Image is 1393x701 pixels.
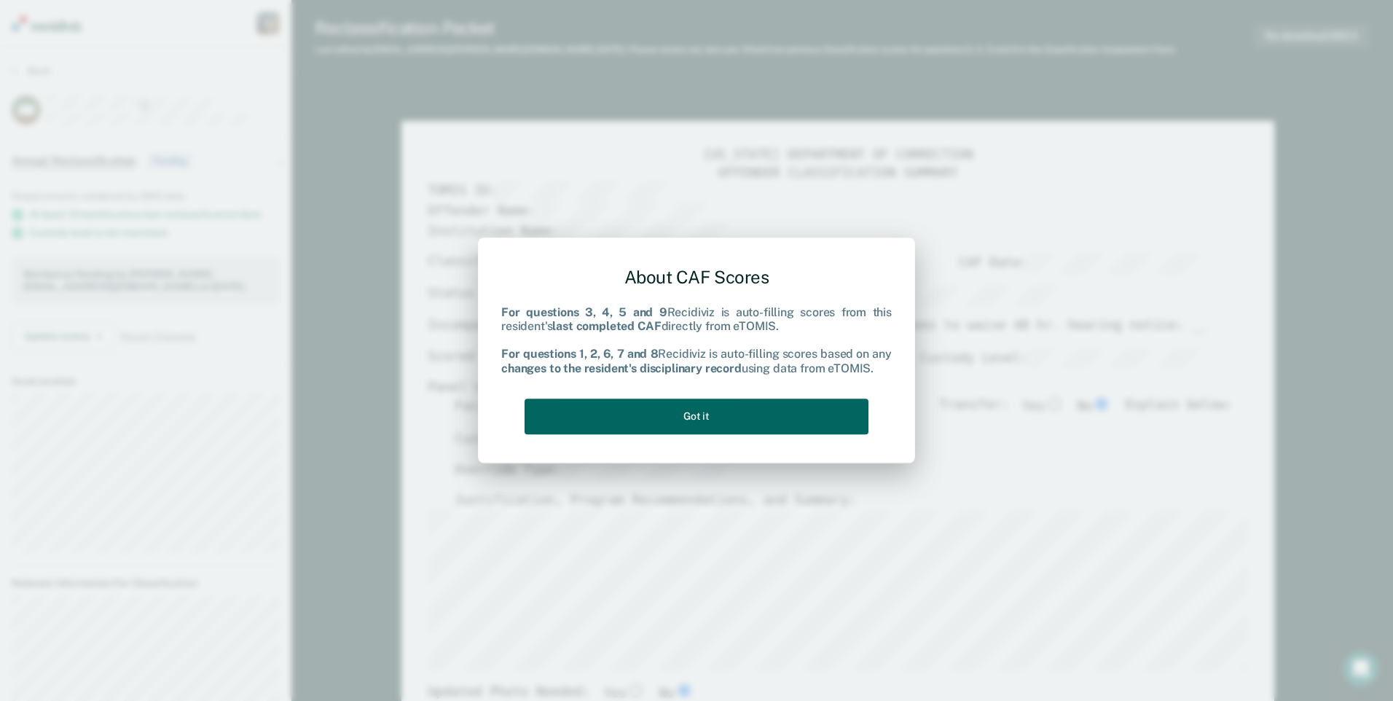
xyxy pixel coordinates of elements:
b: For questions 1, 2, 6, 7 and 8 [501,348,658,361]
b: last completed CAF [552,319,661,333]
b: changes to the resident's disciplinary record [501,361,742,375]
button: Got it [525,399,868,434]
div: About CAF Scores [501,255,892,299]
b: For questions 3, 4, 5 and 9 [501,305,667,319]
div: Recidiviz is auto-filling scores from this resident's directly from eTOMIS. Recidiviz is auto-fil... [501,305,892,375]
